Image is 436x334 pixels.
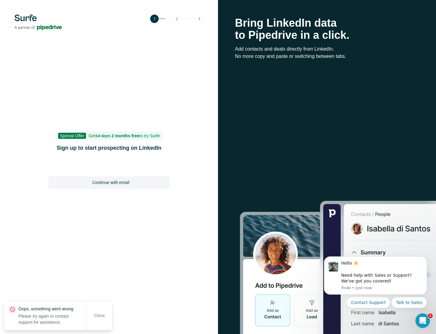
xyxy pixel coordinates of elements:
[58,133,86,139] span: Special Offer
[92,179,129,185] span: Continue with email
[88,133,160,138] span: Get to try Surfe
[428,313,433,318] span: 1
[90,310,109,321] button: Close
[111,133,139,138] b: 2 months free
[150,15,203,23] img: Step 1
[415,313,430,328] iframe: Intercom live chat
[235,53,419,60] p: No more copy and paste or switching between tabs.
[315,251,436,312] iframe: Intercom notifications message
[18,313,86,325] p: Please try again or contact support for assistance.
[94,312,105,319] span: Close
[45,160,173,173] iframe: Sign in with Google Button
[95,133,110,138] s: 14 days
[15,15,62,30] img: Surfe's logo
[240,200,436,334] img: Surfe Stock Photo - Selling good vibes
[235,45,419,53] p: Add contacts and deals directly from LinkedIn.
[48,144,170,152] h1: Sign up to start prospecting on LinkedIn
[235,17,419,41] h1: Bring LinkedIn data to Pipedrive in a click.
[18,306,86,312] p: Oops, something went wrong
